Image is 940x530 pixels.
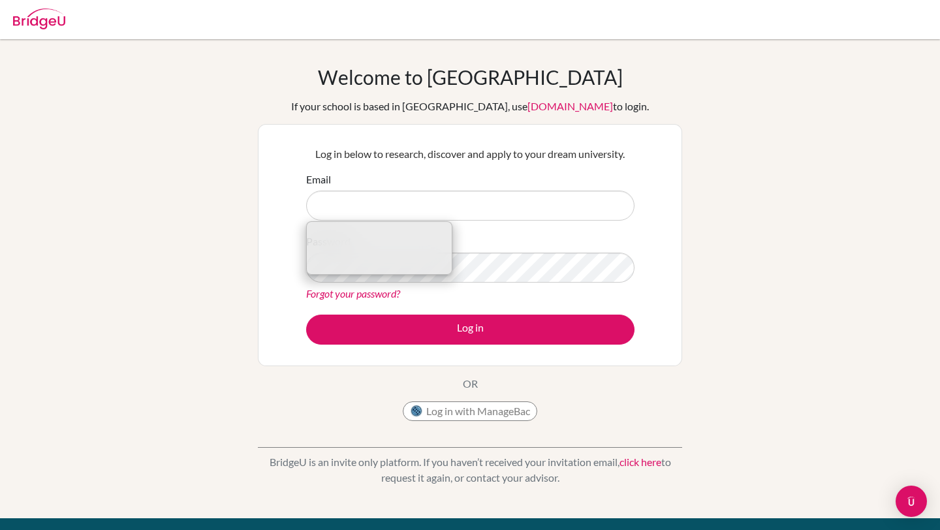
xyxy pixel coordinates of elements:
[527,100,613,112] a: [DOMAIN_NAME]
[896,486,927,517] div: Open Intercom Messenger
[619,456,661,468] a: click here
[306,146,634,162] p: Log in below to research, discover and apply to your dream university.
[306,315,634,345] button: Log in
[318,65,623,89] h1: Welcome to [GEOGRAPHIC_DATA]
[403,401,537,421] button: Log in with ManageBac
[13,8,65,29] img: Bridge-U
[291,99,649,114] div: If your school is based in [GEOGRAPHIC_DATA], use to login.
[258,454,682,486] p: BridgeU is an invite only platform. If you haven’t received your invitation email, to request it ...
[306,287,400,300] a: Forgot your password?
[306,172,331,187] label: Email
[463,376,478,392] p: OR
